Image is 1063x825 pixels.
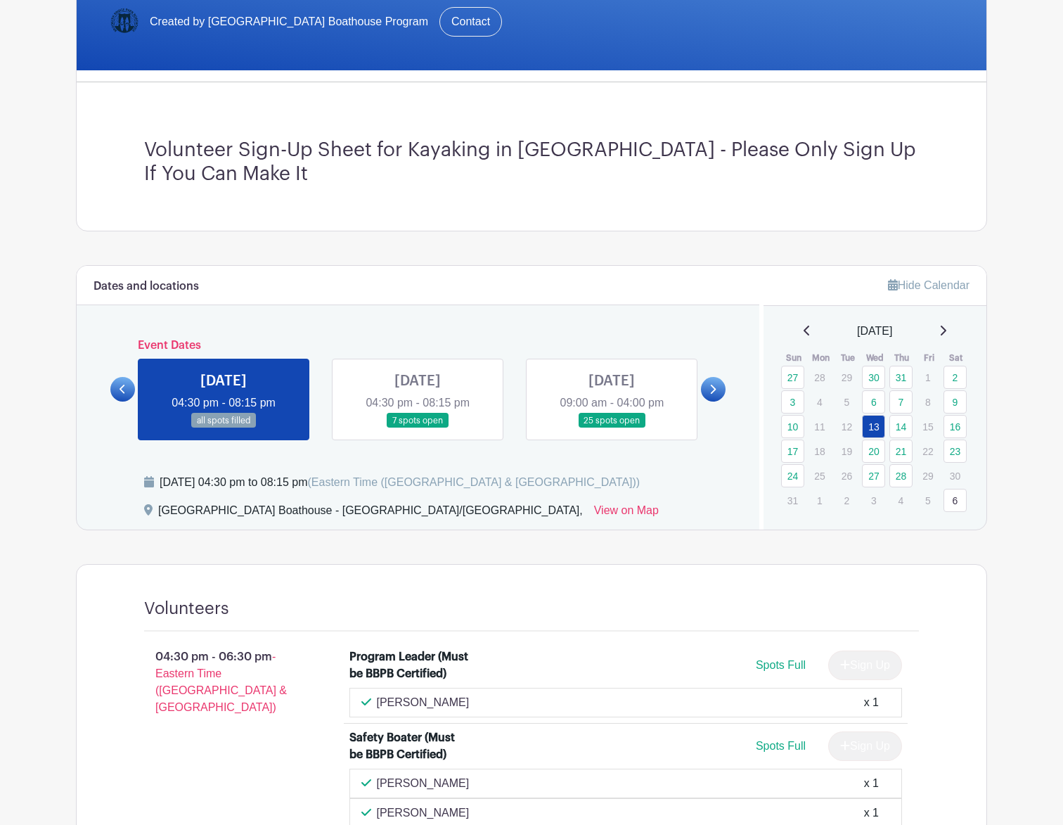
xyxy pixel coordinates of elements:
[857,323,892,340] span: [DATE]
[780,351,808,365] th: Sun
[864,694,879,711] div: x 1
[307,476,640,488] span: (Eastern Time ([GEOGRAPHIC_DATA] & [GEOGRAPHIC_DATA]))
[943,351,970,365] th: Sat
[916,490,939,511] p: 5
[781,490,804,511] p: 31
[861,351,889,365] th: Wed
[864,805,879,821] div: x 1
[916,391,939,413] p: 8
[808,490,831,511] p: 1
[835,490,858,511] p: 2
[862,366,885,389] a: 30
[781,440,804,463] a: 17
[349,729,471,763] div: Safety Boater (Must be BBPB Certified)
[835,465,858,487] p: 26
[144,139,919,186] h3: Volunteer Sign-Up Sheet for Kayaking in [GEOGRAPHIC_DATA] - Please Only Sign Up If You Can Make It
[835,391,858,413] p: 5
[915,351,943,365] th: Fri
[110,8,138,36] img: Logo-Title.png
[889,390,913,414] a: 7
[835,366,858,388] p: 29
[916,416,939,437] p: 15
[807,351,835,365] th: Mon
[781,366,804,389] a: 27
[889,415,913,438] a: 14
[756,659,806,671] span: Spots Full
[349,648,471,682] div: Program Leader (Must be BBPB Certified)
[377,694,470,711] p: [PERSON_NAME]
[158,502,583,525] div: [GEOGRAPHIC_DATA] Boathouse - [GEOGRAPHIC_DATA]/[GEOGRAPHIC_DATA],
[862,415,885,438] a: 13
[889,366,913,389] a: 31
[889,464,913,487] a: 28
[889,440,913,463] a: 21
[835,351,862,365] th: Tue
[835,416,858,437] p: 12
[889,351,916,365] th: Thu
[835,440,858,462] p: 19
[122,643,327,722] p: 04:30 pm - 06:30 pm
[594,502,659,525] a: View on Map
[155,651,287,713] span: - Eastern Time ([GEOGRAPHIC_DATA] & [GEOGRAPHIC_DATA])
[808,465,831,487] p: 25
[781,390,804,414] a: 3
[943,440,967,463] a: 23
[439,7,502,37] a: Contact
[160,474,640,491] div: [DATE] 04:30 pm to 08:15 pm
[888,279,969,291] a: Hide Calendar
[94,280,199,293] h6: Dates and locations
[135,339,701,352] h6: Event Dates
[943,489,967,512] a: 6
[808,366,831,388] p: 28
[943,366,967,389] a: 2
[808,440,831,462] p: 18
[808,391,831,413] p: 4
[862,490,885,511] p: 3
[916,366,939,388] p: 1
[889,490,913,511] p: 4
[943,465,967,487] p: 30
[377,775,470,792] p: [PERSON_NAME]
[864,775,879,792] div: x 1
[144,599,229,619] h4: Volunteers
[756,740,806,752] span: Spots Full
[943,390,967,414] a: 9
[150,13,428,30] span: Created by [GEOGRAPHIC_DATA] Boathouse Program
[781,464,804,487] a: 24
[808,416,831,437] p: 11
[943,415,967,438] a: 16
[377,805,470,821] p: [PERSON_NAME]
[916,465,939,487] p: 29
[862,440,885,463] a: 20
[916,440,939,462] p: 22
[862,464,885,487] a: 27
[862,390,885,414] a: 6
[781,415,804,438] a: 10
